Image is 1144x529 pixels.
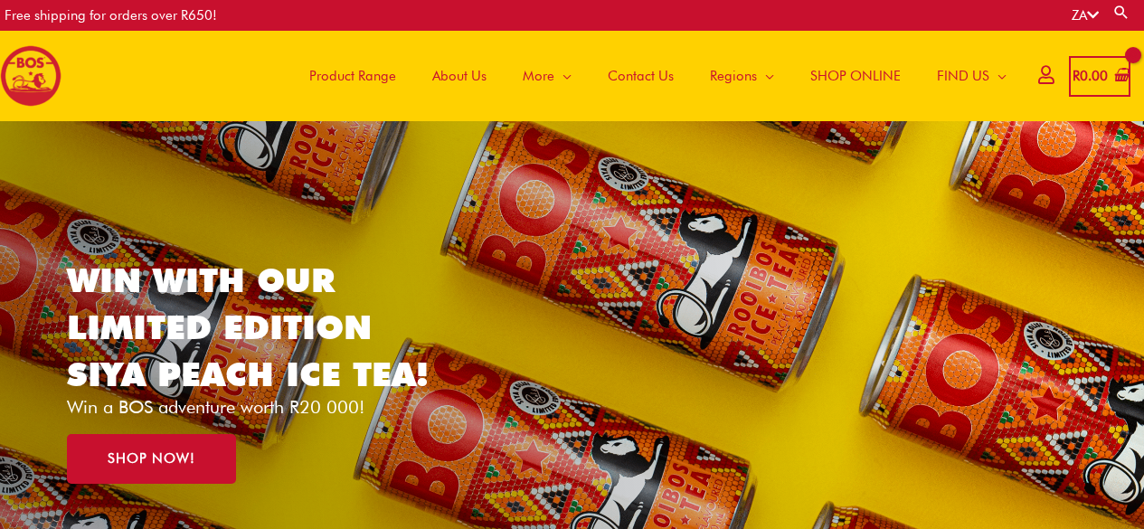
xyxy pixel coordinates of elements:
[1072,7,1099,24] a: ZA
[1112,4,1130,21] a: Search button
[792,31,919,121] a: SHOP ONLINE
[309,49,396,103] span: Product Range
[590,31,692,121] a: Contact Us
[710,49,757,103] span: Regions
[108,452,195,466] span: SHOP NOW!
[1069,56,1130,97] a: View Shopping Cart, empty
[523,49,554,103] span: More
[432,49,487,103] span: About Us
[1073,68,1108,84] bdi: 0.00
[291,31,414,121] a: Product Range
[1073,68,1080,84] span: R
[67,260,429,394] a: WIN WITH OUR LIMITED EDITION SIYA PEACH ICE TEA!
[67,398,457,416] p: Win a BOS adventure worth R20 000!
[505,31,590,121] a: More
[692,31,792,121] a: Regions
[67,434,236,484] a: SHOP NOW!
[810,49,901,103] span: SHOP ONLINE
[414,31,505,121] a: About Us
[278,31,1025,121] nav: Site Navigation
[937,49,989,103] span: FIND US
[608,49,674,103] span: Contact Us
